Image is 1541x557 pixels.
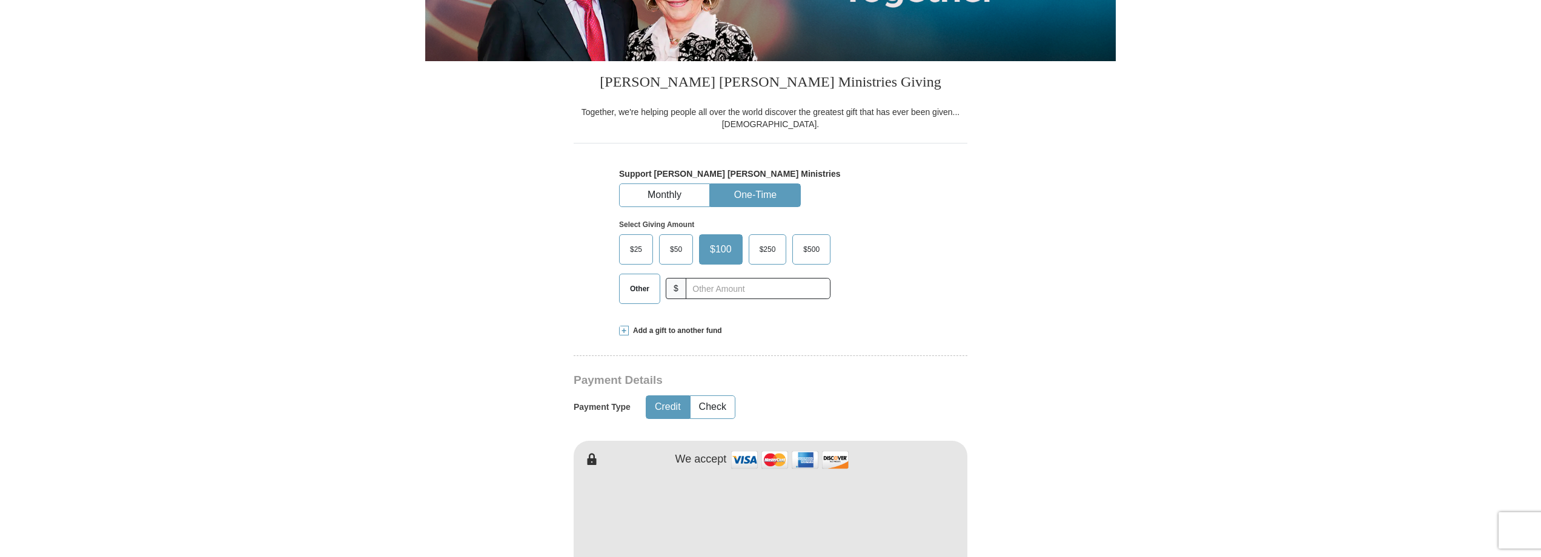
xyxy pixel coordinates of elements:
[646,396,689,418] button: Credit
[664,240,688,259] span: $50
[691,396,735,418] button: Check
[620,184,709,206] button: Monthly
[619,169,922,179] h5: Support [PERSON_NAME] [PERSON_NAME] Ministries
[624,240,648,259] span: $25
[629,326,722,336] span: Add a gift to another fund
[704,240,738,259] span: $100
[666,278,686,299] span: $
[711,184,800,206] button: One-Time
[574,61,967,106] h3: [PERSON_NAME] [PERSON_NAME] Ministries Giving
[754,240,782,259] span: $250
[574,106,967,130] div: Together, we're helping people all over the world discover the greatest gift that has ever been g...
[729,447,850,473] img: credit cards accepted
[797,240,826,259] span: $500
[574,374,883,387] h3: Payment Details
[675,453,727,466] h4: We accept
[619,220,694,229] strong: Select Giving Amount
[624,280,655,298] span: Other
[574,402,631,412] h5: Payment Type
[686,278,830,299] input: Other Amount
